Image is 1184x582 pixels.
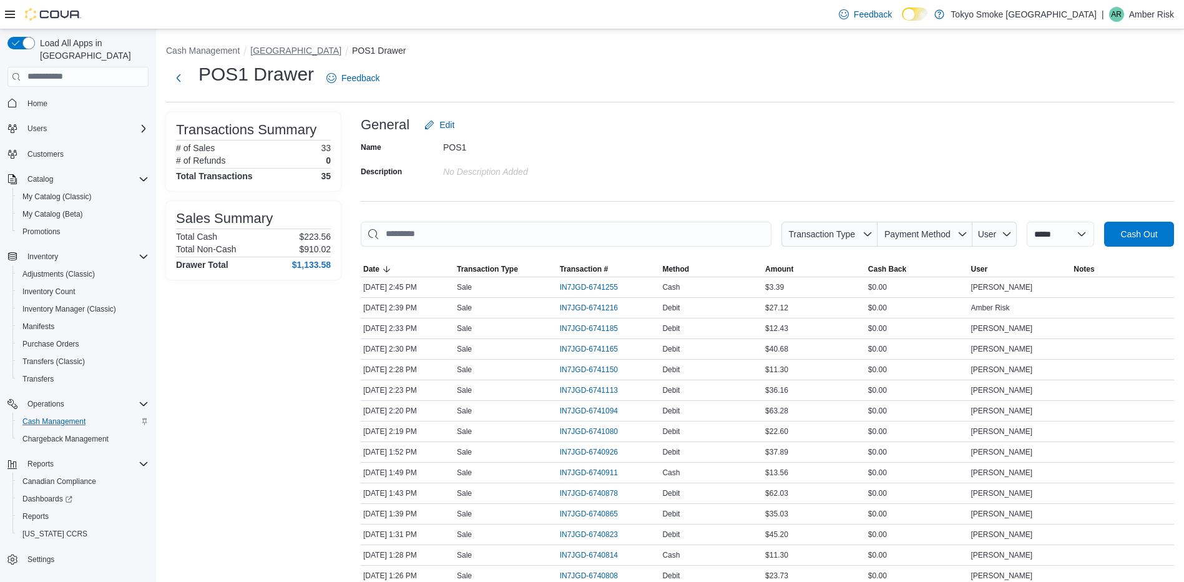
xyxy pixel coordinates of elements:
[361,445,454,460] div: [DATE] 1:52 PM
[765,468,788,478] span: $13.56
[866,403,969,418] div: $0.00
[361,280,454,295] div: [DATE] 2:45 PM
[2,170,154,188] button: Catalog
[457,509,472,519] p: Sale
[560,344,618,354] span: IN7JGD-6741165
[321,143,331,153] p: 33
[866,321,969,336] div: $0.00
[971,468,1033,478] span: [PERSON_NAME]
[457,344,472,354] p: Sale
[971,264,988,274] span: User
[12,370,154,388] button: Transfers
[560,468,618,478] span: IN7JGD-6740911
[361,342,454,357] div: [DATE] 2:30 PM
[560,385,618,395] span: IN7JGD-6741113
[361,465,454,480] div: [DATE] 1:49 PM
[971,406,1033,416] span: [PERSON_NAME]
[176,171,253,181] h4: Total Transactions
[560,548,630,563] button: IN7JGD-6740814
[560,342,630,357] button: IN7JGD-6741165
[17,302,121,317] a: Inventory Manager (Classic)
[457,427,472,436] p: Sale
[17,224,66,239] a: Promotions
[662,406,680,416] span: Debit
[765,365,788,375] span: $11.30
[17,267,149,282] span: Adjustments (Classic)
[866,300,969,315] div: $0.00
[457,488,472,498] p: Sale
[866,486,969,501] div: $0.00
[198,62,314,87] h1: POS1 Drawer
[971,550,1033,560] span: [PERSON_NAME]
[22,434,109,444] span: Chargeback Management
[662,385,680,395] span: Debit
[560,264,608,274] span: Transaction #
[17,224,149,239] span: Promotions
[457,530,472,540] p: Sale
[17,372,59,387] a: Transfers
[866,465,969,480] div: $0.00
[361,321,454,336] div: [DATE] 2:33 PM
[22,227,61,237] span: Promotions
[250,46,341,56] button: [GEOGRAPHIC_DATA]
[22,511,49,521] span: Reports
[22,304,116,314] span: Inventory Manager (Classic)
[660,262,763,277] button: Method
[443,137,610,152] div: POS1
[765,264,793,274] span: Amount
[866,362,969,377] div: $0.00
[361,403,454,418] div: [DATE] 2:20 PM
[363,264,379,274] span: Date
[662,344,680,354] span: Debit
[765,550,788,560] span: $11.30
[1104,222,1174,247] button: Cash Out
[969,262,1072,277] button: User
[12,205,154,223] button: My Catalog (Beta)
[443,162,610,177] div: No Description added
[22,172,58,187] button: Catalog
[27,174,53,184] span: Catalog
[560,383,630,398] button: IN7JGD-6741113
[866,262,969,277] button: Cash Back
[560,321,630,336] button: IN7JGD-6741185
[341,72,379,84] span: Feedback
[176,122,316,137] h3: Transactions Summary
[560,427,618,436] span: IN7JGD-6741080
[22,456,59,471] button: Reports
[17,267,100,282] a: Adjustments (Classic)
[17,509,149,524] span: Reports
[662,323,680,333] span: Debit
[878,222,972,247] button: Payment Method
[971,365,1033,375] span: [PERSON_NAME]
[951,7,1097,22] p: Tokyo Smoke [GEOGRAPHIC_DATA]
[17,189,97,204] a: My Catalog (Classic)
[17,337,84,352] a: Purchase Orders
[22,287,76,297] span: Inventory Count
[884,229,951,239] span: Payment Method
[22,357,85,367] span: Transfers (Classic)
[854,8,892,21] span: Feedback
[22,147,69,162] a: Customers
[866,383,969,398] div: $0.00
[35,37,149,62] span: Load All Apps in [GEOGRAPHIC_DATA]
[12,413,154,430] button: Cash Management
[560,445,630,460] button: IN7JGD-6740926
[971,530,1033,540] span: [PERSON_NAME]
[662,550,680,560] span: Cash
[457,468,472,478] p: Sale
[2,455,154,473] button: Reports
[765,406,788,416] span: $63.28
[765,447,788,457] span: $37.89
[17,207,149,222] span: My Catalog (Beta)
[765,344,788,354] span: $40.68
[22,172,149,187] span: Catalog
[321,66,384,91] a: Feedback
[2,248,154,265] button: Inventory
[176,155,225,165] h6: # of Refunds
[1074,264,1094,274] span: Notes
[1129,7,1174,22] p: Amber Risk
[22,322,54,332] span: Manifests
[2,550,154,568] button: Settings
[765,509,788,519] span: $35.03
